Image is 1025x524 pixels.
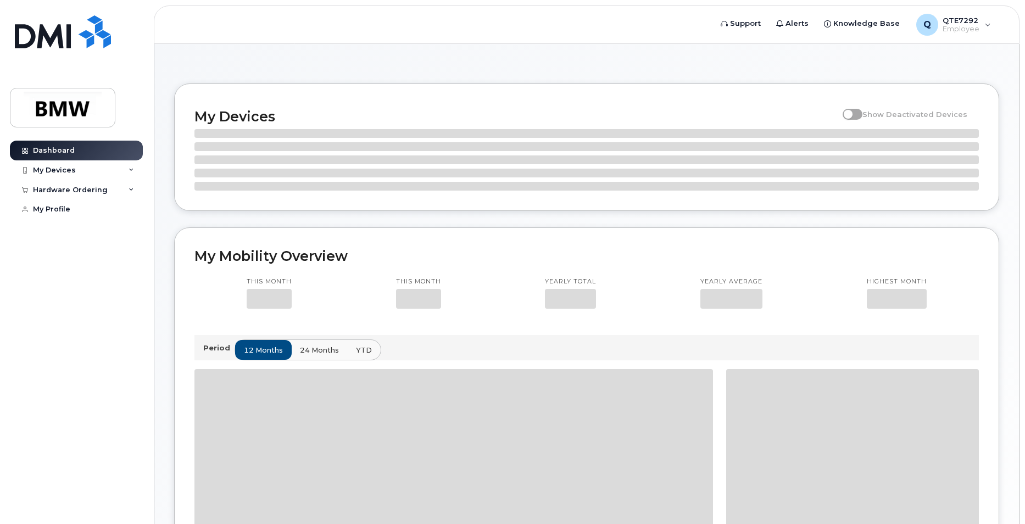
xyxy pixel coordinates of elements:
[247,277,292,286] p: This month
[545,277,596,286] p: Yearly total
[203,343,235,353] p: Period
[300,345,339,355] span: 24 months
[194,108,837,125] h2: My Devices
[194,248,979,264] h2: My Mobility Overview
[396,277,441,286] p: This month
[356,345,372,355] span: YTD
[843,104,851,113] input: Show Deactivated Devices
[700,277,762,286] p: Yearly average
[862,110,967,119] span: Show Deactivated Devices
[867,277,927,286] p: Highest month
